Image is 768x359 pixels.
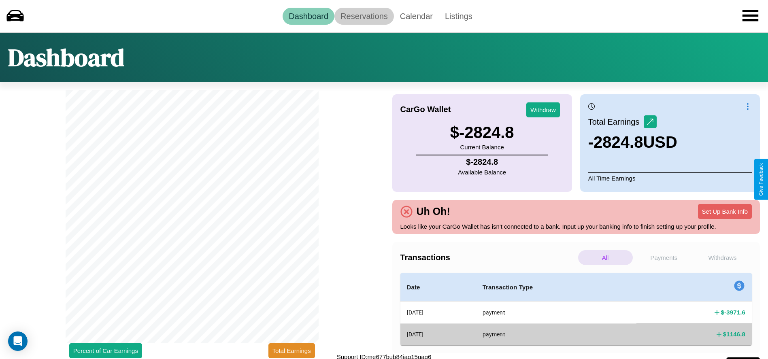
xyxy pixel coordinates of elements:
[588,172,752,184] p: All Time Earnings
[283,8,334,25] a: Dashboard
[268,343,315,358] button: Total Earnings
[526,102,560,117] button: Withdraw
[588,133,677,151] h3: -2824.8 USD
[450,123,514,142] h3: $ -2824.8
[723,330,745,338] h4: $ 1146.8
[400,273,752,345] table: simple table
[69,343,142,358] button: Percent of Car Earnings
[413,206,454,217] h4: Uh Oh!
[400,253,576,262] h4: Transactions
[721,308,745,317] h4: $ -3971.6
[450,142,514,153] p: Current Balance
[334,8,394,25] a: Reservations
[400,302,476,324] th: [DATE]
[8,331,28,351] div: Open Intercom Messenger
[400,221,752,232] p: Looks like your CarGo Wallet has isn't connected to a bank. Input up your banking info to finish ...
[400,323,476,345] th: [DATE]
[458,157,506,167] h4: $ -2824.8
[698,204,752,219] button: Set Up Bank Info
[588,115,644,129] p: Total Earnings
[400,105,451,114] h4: CarGo Wallet
[476,323,637,345] th: payment
[407,283,470,292] h4: Date
[758,163,764,196] div: Give Feedback
[458,167,506,178] p: Available Balance
[637,250,691,265] p: Payments
[8,41,124,74] h1: Dashboard
[695,250,750,265] p: Withdraws
[578,250,633,265] p: All
[394,8,439,25] a: Calendar
[476,302,637,324] th: payment
[483,283,630,292] h4: Transaction Type
[439,8,479,25] a: Listings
